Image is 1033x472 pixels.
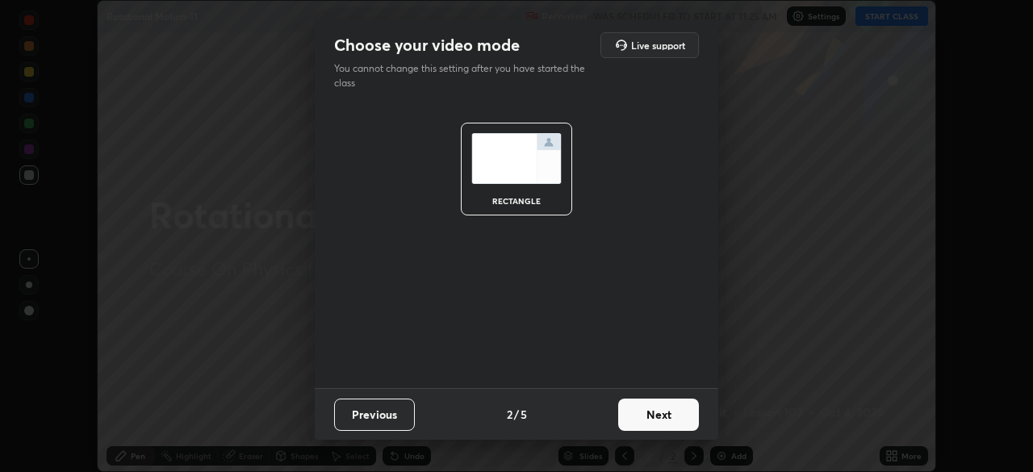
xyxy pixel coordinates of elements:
[521,406,527,423] h4: 5
[334,35,520,56] h2: Choose your video mode
[514,406,519,423] h4: /
[334,61,596,90] p: You cannot change this setting after you have started the class
[484,197,549,205] div: rectangle
[618,399,699,431] button: Next
[471,133,562,184] img: normalScreenIcon.ae25ed63.svg
[507,406,512,423] h4: 2
[631,40,685,50] h5: Live support
[334,399,415,431] button: Previous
